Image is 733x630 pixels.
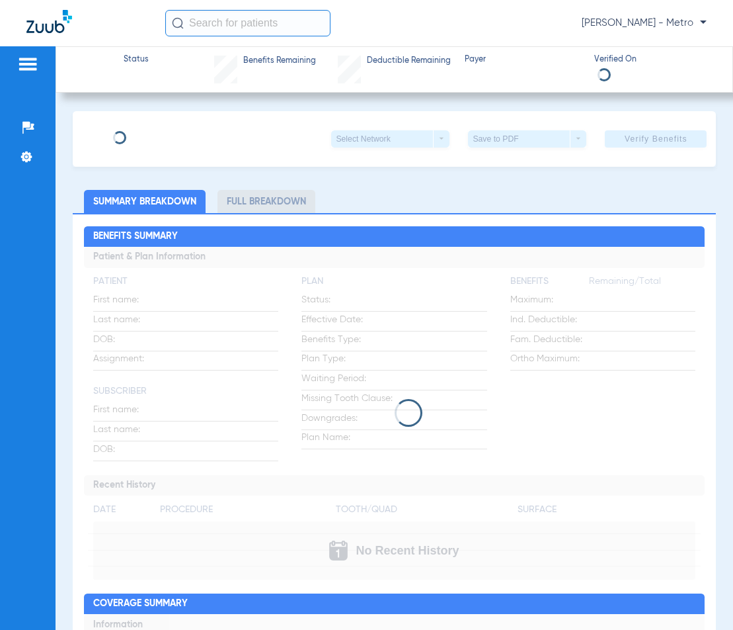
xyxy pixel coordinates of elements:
img: Search Icon [172,17,184,29]
img: hamburger-icon [17,56,38,72]
span: Deductible Remaining [367,56,451,67]
h2: Coverage Summary [84,594,705,615]
span: Payer [465,54,582,66]
img: Zuub Logo [26,10,72,33]
li: Full Breakdown [217,190,315,213]
span: Verified On [594,54,712,66]
span: Benefits Remaining [243,56,316,67]
h2: Benefits Summary [84,226,705,247]
input: Search for patients [165,10,330,36]
span: Status [124,54,149,66]
li: Summary Breakdown [84,190,206,213]
span: [PERSON_NAME] - Metro [582,17,707,30]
